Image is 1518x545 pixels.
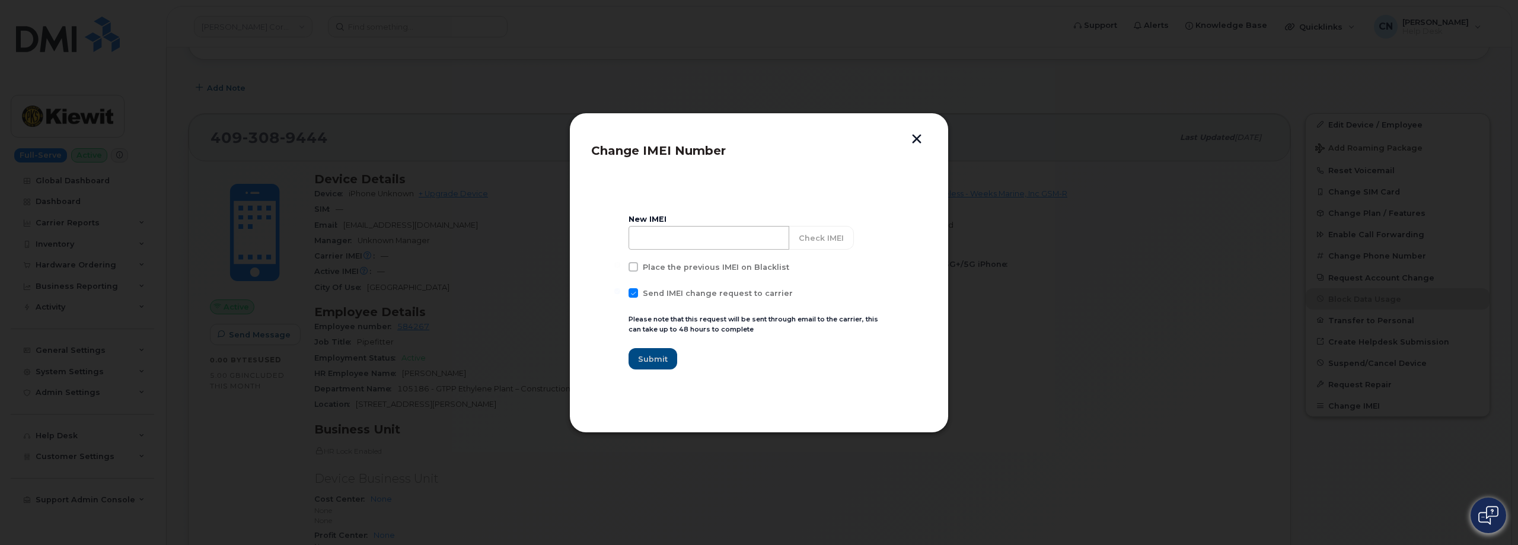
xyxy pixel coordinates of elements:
button: Check IMEI [789,226,854,250]
div: New IMEI [629,215,889,224]
span: Submit [638,353,668,365]
button: Submit [629,348,677,369]
span: Send IMEI change request to carrier [643,289,793,298]
input: Send IMEI change request to carrier [614,288,620,294]
small: Please note that this request will be sent through email to the carrier, this can take up to 48 h... [629,315,878,333]
img: Open chat [1478,506,1498,525]
span: Change IMEI Number [591,144,726,158]
span: Place the previous IMEI on Blacklist [643,263,789,272]
input: Place the previous IMEI on Blacklist [614,262,620,268]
